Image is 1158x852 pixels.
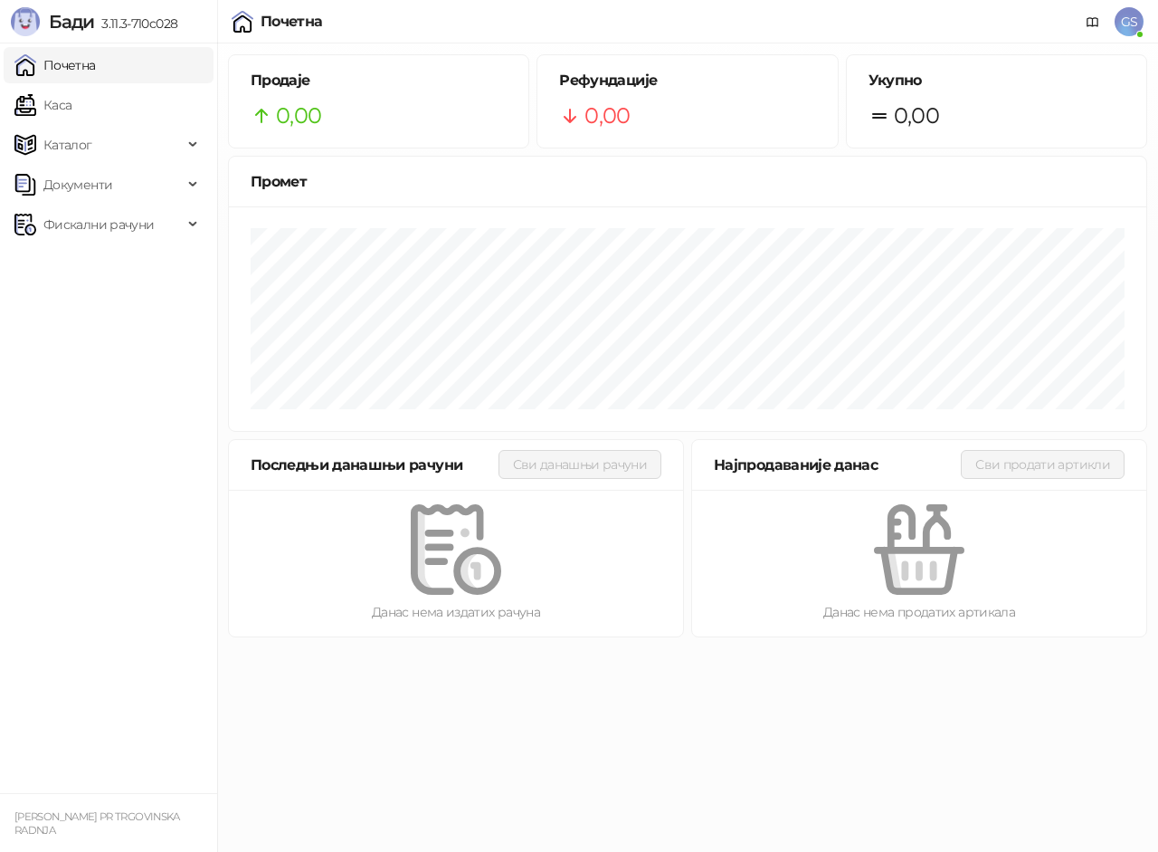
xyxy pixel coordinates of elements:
a: Каса [14,87,71,123]
span: Бади [49,11,94,33]
h5: Укупно [868,70,1125,91]
h5: Рефундације [559,70,815,91]
span: 0,00 [894,99,939,133]
span: 3.11.3-710c028 [94,15,177,32]
h5: Продаје [251,70,507,91]
div: Најпродаваније данас [714,454,961,476]
img: Logo [11,7,40,36]
span: GS [1115,7,1144,36]
div: Почетна [261,14,323,29]
button: Сви продати артикли [961,450,1125,479]
div: Промет [251,170,1125,193]
div: Данас нема продатих артикала [721,602,1117,622]
a: Почетна [14,47,96,83]
a: Документација [1078,7,1107,36]
span: 0,00 [584,99,630,133]
span: Фискални рачуни [43,206,154,243]
span: Документи [43,167,112,203]
button: Сви данашњи рачуни [498,450,661,479]
div: Данас нема издатих рачуна [258,602,654,622]
div: Последњи данашњи рачуни [251,454,498,476]
small: [PERSON_NAME] PR TRGOVINSKA RADNJA [14,810,180,837]
span: 0,00 [276,99,321,133]
span: Каталог [43,127,92,163]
